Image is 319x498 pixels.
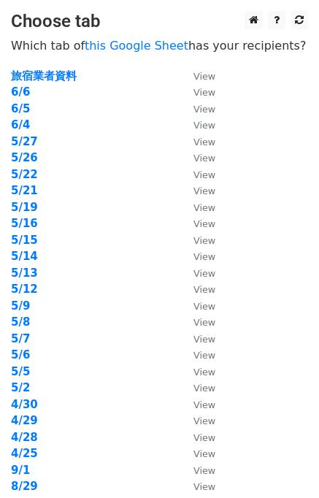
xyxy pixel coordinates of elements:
a: 9/1 [11,464,30,477]
a: View [179,118,215,131]
a: View [179,464,215,477]
a: 4/29 [11,414,38,427]
a: View [179,299,215,313]
a: View [179,168,215,181]
a: 5/22 [11,168,38,181]
small: View [193,169,215,180]
a: 4/30 [11,398,38,411]
small: View [193,153,215,164]
small: View [193,235,215,246]
a: 6/6 [11,85,30,99]
a: 5/15 [11,234,38,247]
a: 5/16 [11,217,38,230]
a: 6/4 [11,118,30,131]
small: View [193,137,215,148]
small: View [193,71,215,82]
small: View [193,202,215,213]
a: View [179,201,215,214]
a: 5/13 [11,267,38,280]
a: 旅宿業者資料 [11,69,77,83]
h3: Choose tab [11,11,308,32]
a: View [179,217,215,230]
small: View [193,383,215,394]
a: 4/25 [11,447,38,460]
small: View [193,334,215,345]
a: 5/8 [11,315,30,329]
a: 5/7 [11,332,30,345]
a: View [179,348,215,361]
a: 5/9 [11,299,30,313]
a: View [179,69,215,83]
a: 5/21 [11,184,38,197]
a: View [179,398,215,411]
a: 5/12 [11,283,38,296]
a: View [179,332,215,345]
a: View [179,283,215,296]
small: View [193,432,215,443]
a: View [179,480,215,493]
a: 5/2 [11,381,30,394]
strong: 5/14 [11,250,38,263]
p: Which tab of has your recipients? [11,38,308,53]
a: 5/19 [11,201,38,214]
a: 8/29 [11,480,38,493]
small: View [193,218,215,229]
small: View [193,301,215,312]
a: View [179,151,215,164]
small: View [193,104,215,115]
a: 5/27 [11,135,38,148]
small: View [193,415,215,426]
a: 5/26 [11,151,38,164]
small: View [193,87,215,98]
a: View [179,381,215,394]
a: View [179,365,215,378]
small: View [193,268,215,279]
small: View [193,367,215,378]
a: View [179,135,215,148]
small: View [193,399,215,410]
small: View [193,120,215,131]
a: View [179,85,215,99]
a: 5/6 [11,348,30,361]
small: View [193,481,215,492]
small: View [193,317,215,328]
small: View [193,350,215,361]
a: View [179,431,215,444]
a: View [179,447,215,460]
a: this Google Sheet [85,39,188,53]
small: View [193,465,215,476]
a: View [179,267,215,280]
small: View [193,251,215,262]
a: 4/28 [11,431,38,444]
small: View [193,284,215,295]
a: View [179,234,215,247]
a: View [179,250,215,263]
small: View [193,185,215,196]
a: View [179,184,215,197]
a: 5/5 [11,365,30,378]
a: 6/5 [11,102,30,115]
a: View [179,102,215,115]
